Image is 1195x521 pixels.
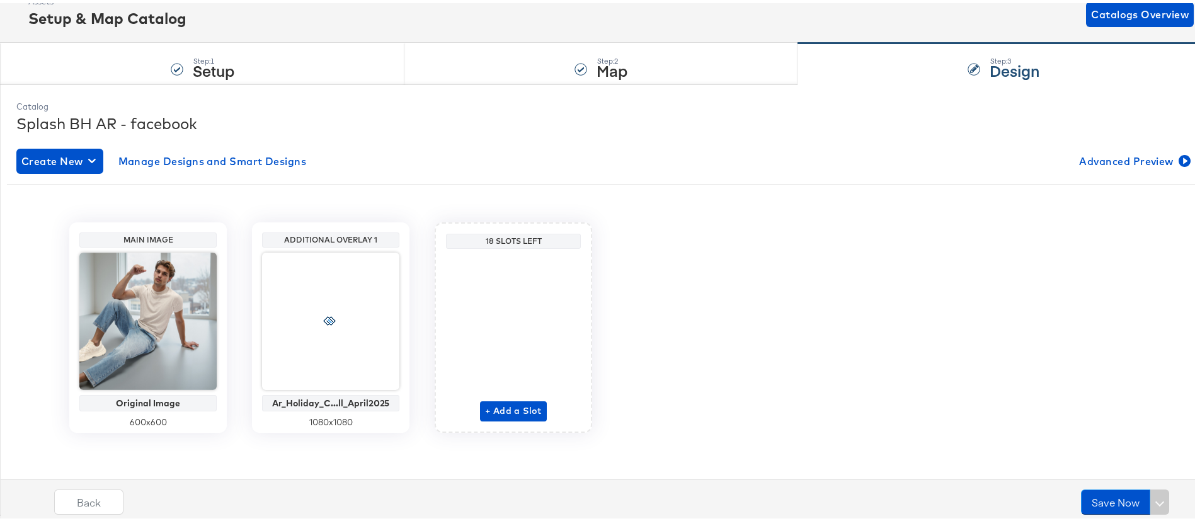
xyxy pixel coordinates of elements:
span: Create New [21,149,98,167]
span: Catalogs Overview [1091,3,1189,20]
div: Step: 2 [597,54,627,62]
div: 1080 x 1080 [262,413,399,425]
span: Advanced Preview [1079,149,1188,167]
div: Ar_Holiday_C...ll_April2025 [265,395,396,405]
span: Manage Designs and Smart Designs [118,149,307,167]
strong: Setup [193,57,234,77]
div: Catalog [16,98,1193,110]
div: 600 x 600 [79,413,217,425]
button: Advanced Preview [1074,146,1193,171]
button: Back [54,486,123,512]
button: Manage Designs and Smart Designs [113,146,312,171]
div: 18 Slots Left [449,233,578,243]
strong: Design [990,57,1039,77]
button: Create New [16,146,103,171]
div: Splash BH AR - facebook [16,110,1193,131]
span: + Add a Slot [485,400,542,416]
div: Step: 1 [193,54,234,62]
div: Step: 3 [990,54,1039,62]
div: Main Image [83,232,214,242]
button: Save Now [1081,486,1150,512]
div: Setup & Map Catalog [28,4,186,26]
div: Original Image [83,395,214,405]
div: Additional Overlay 1 [265,232,396,242]
button: + Add a Slot [480,398,547,418]
strong: Map [597,57,627,77]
